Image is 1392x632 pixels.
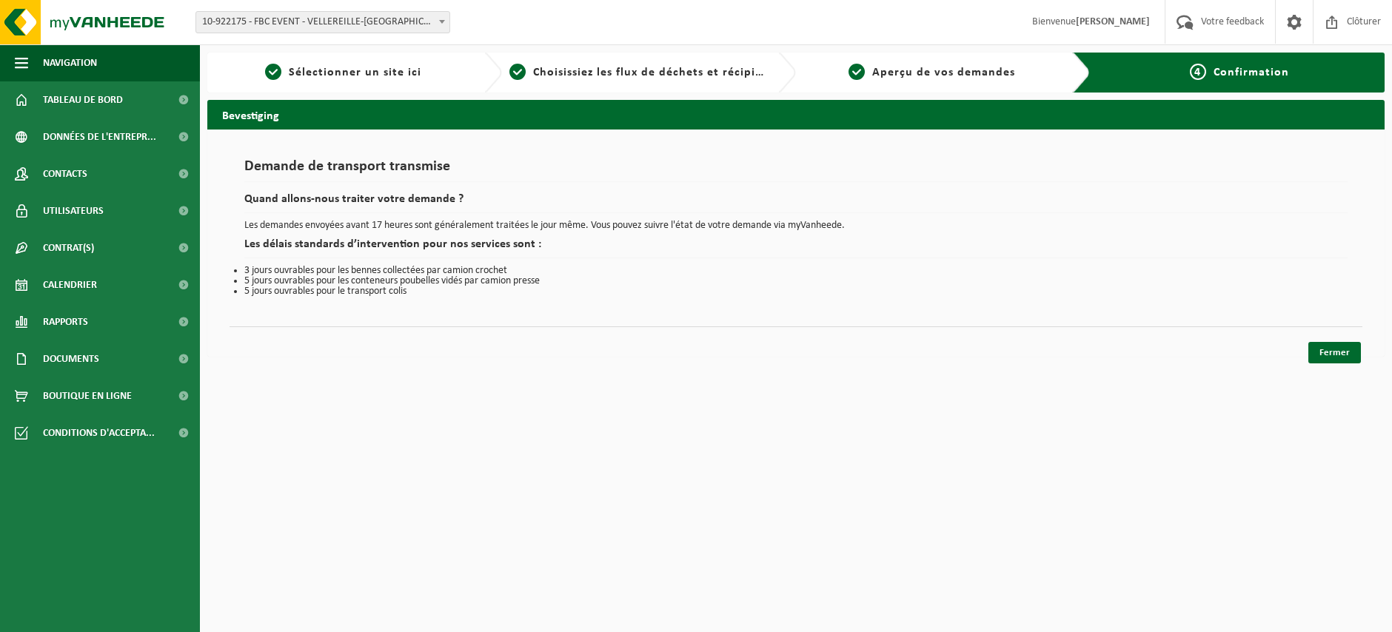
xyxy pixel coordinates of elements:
[43,303,88,340] span: Rapports
[244,276,1348,286] li: 5 jours ouvrables pour les conteneurs poubelles vidés par camion presse
[244,286,1348,297] li: 5 jours ouvrables pour le transport colis
[849,64,865,80] span: 3
[43,414,155,451] span: Conditions d'accepta...
[43,266,97,303] span: Calendrier
[215,64,472,81] a: 1Sélectionner un site ici
[1190,64,1206,80] span: 4
[509,64,526,80] span: 2
[43,340,99,377] span: Documents
[196,12,449,33] span: 10-922175 - FBC EVENT - VELLEREILLE-LES-BRAYEUX
[244,266,1348,276] li: 3 jours ouvrables pour les bennes collectées par camion crochet
[1076,16,1150,27] strong: [PERSON_NAME]
[43,44,97,81] span: Navigation
[244,238,1348,258] h2: Les délais standards d’intervention pour nos services sont :
[43,118,156,155] span: Données de l'entrepr...
[265,64,281,80] span: 1
[207,100,1385,129] h2: Bevestiging
[43,81,123,118] span: Tableau de bord
[872,67,1015,78] span: Aperçu de vos demandes
[509,64,767,81] a: 2Choisissiez les flux de déchets et récipients
[43,192,104,229] span: Utilisateurs
[43,229,94,266] span: Contrat(s)
[244,193,1348,213] h2: Quand allons-nous traiter votre demande ?
[533,67,780,78] span: Choisissiez les flux de déchets et récipients
[803,64,1061,81] a: 3Aperçu de vos demandes
[43,155,87,192] span: Contacts
[244,221,1348,231] p: Les demandes envoyées avant 17 heures sont généralement traitées le jour même. Vous pouvez suivre...
[1214,67,1289,78] span: Confirmation
[195,11,450,33] span: 10-922175 - FBC EVENT - VELLEREILLE-LES-BRAYEUX
[43,377,132,414] span: Boutique en ligne
[289,67,421,78] span: Sélectionner un site ici
[1308,342,1361,363] a: Fermer
[244,159,1348,182] h1: Demande de transport transmise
